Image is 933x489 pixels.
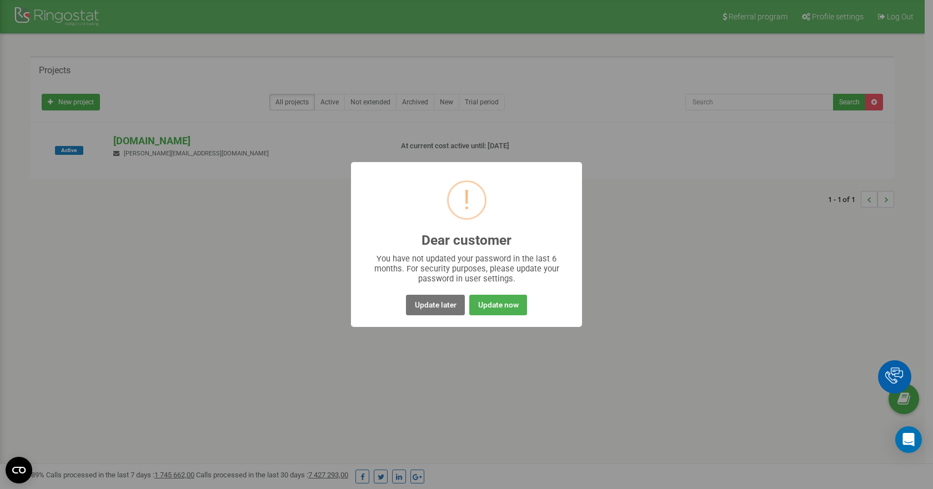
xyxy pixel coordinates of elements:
button: Update later [406,295,464,315]
div: ! [463,182,470,218]
h2: Dear customer [422,233,511,248]
div: Open Intercom Messenger [895,426,922,453]
button: Open CMP widget [6,457,32,483]
div: You have not updated your password in the last 6 months. For security purposes, please update you... [373,254,560,284]
button: Update now [469,295,526,315]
